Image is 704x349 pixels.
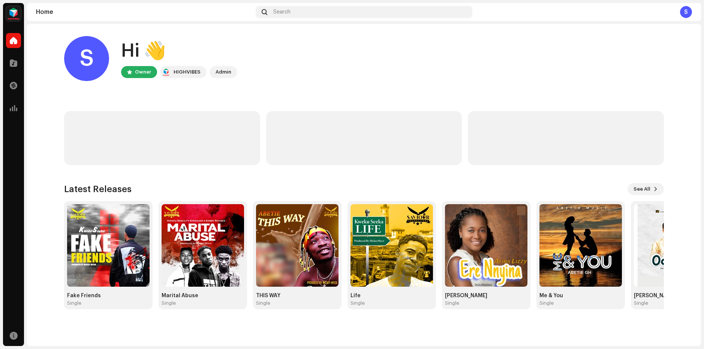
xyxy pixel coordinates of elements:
[445,204,527,287] img: b39adc89-ce2a-481e-9166-5c3cac035eb5
[351,204,433,287] img: 6cb144d2-868b-4626-9c6b-6430c6ab8157
[351,300,365,306] div: Single
[67,204,150,287] img: e487515d-8270-45c2-a770-8394868a085d
[36,9,253,15] div: Home
[162,68,171,77] img: feab3aad-9b62-475c-8caf-26f15a9573ee
[6,6,21,21] img: feab3aad-9b62-475c-8caf-26f15a9573ee
[539,204,622,287] img: 8706fc2a-46a9-4071-89ef-81a6c7d0b2c3
[539,293,622,299] div: Me & You
[216,68,231,77] div: Admin
[64,36,109,81] div: S
[135,68,151,77] div: Owner
[174,68,201,77] div: HIGHVIBES
[445,300,459,306] div: Single
[634,300,648,306] div: Single
[67,293,150,299] div: Fake Friends
[121,39,237,63] div: Hi 👋
[539,300,554,306] div: Single
[634,182,650,197] span: See All
[64,183,132,195] h3: Latest Releases
[256,293,339,299] div: THIS WAY
[256,204,339,287] img: 75c6b800-3950-427d-bd1b-39d919c18954
[351,293,433,299] div: Life
[162,204,244,287] img: 89d22f57-e4cf-49be-8274-d9cf767501ce
[67,300,81,306] div: Single
[256,300,270,306] div: Single
[273,9,291,15] span: Search
[680,6,692,18] div: S
[628,183,664,195] button: See All
[162,300,176,306] div: Single
[445,293,527,299] div: [PERSON_NAME]
[162,293,244,299] div: Marital Abuse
